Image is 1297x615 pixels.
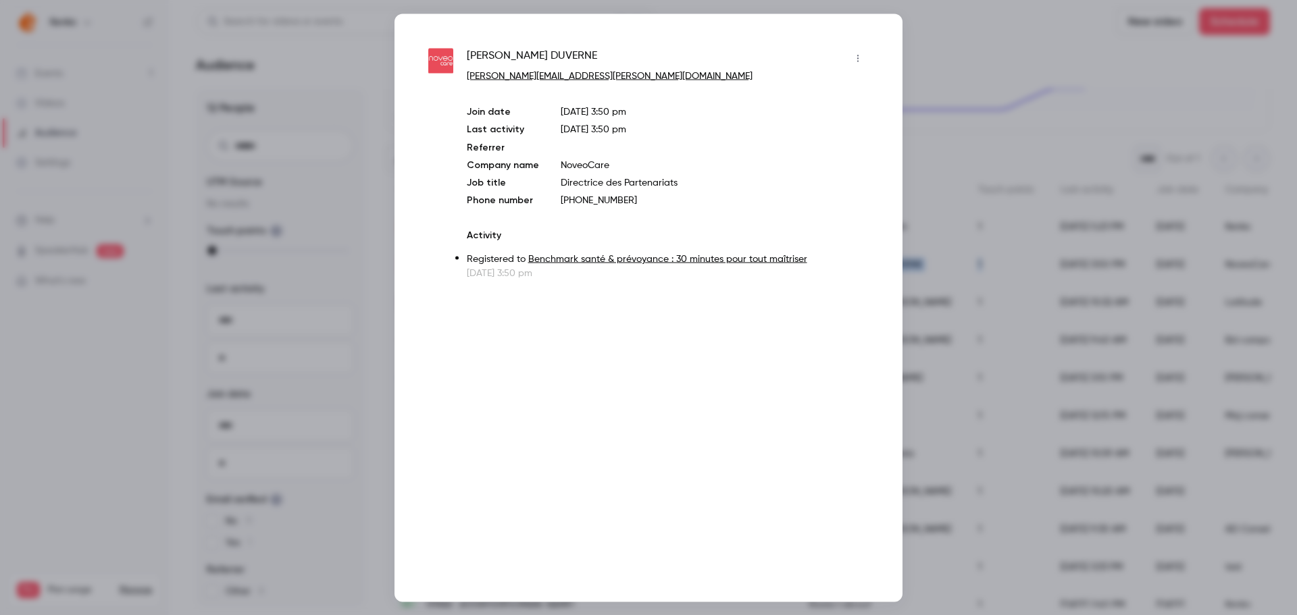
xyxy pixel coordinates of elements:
[467,252,869,266] p: Registered to
[467,158,539,171] p: Company name
[467,105,539,118] p: Join date
[467,266,869,279] p: [DATE] 3:50 pm
[467,228,869,242] p: Activity
[467,140,539,154] p: Referrer
[467,47,597,69] span: [PERSON_NAME] DUVERNE
[561,176,869,189] p: Directrice des Partenariats
[561,105,869,118] p: [DATE] 3:50 pm
[428,49,453,74] img: noveocare.com
[561,158,869,171] p: NoveoCare
[467,122,539,136] p: Last activity
[561,124,626,134] span: [DATE] 3:50 pm
[561,193,869,207] p: [PHONE_NUMBER]
[467,176,539,189] p: Job title
[528,254,807,263] a: Benchmark santé & prévoyance : 30 minutes pour tout maîtriser
[467,71,753,80] a: [PERSON_NAME][EMAIL_ADDRESS][PERSON_NAME][DOMAIN_NAME]
[467,193,539,207] p: Phone number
